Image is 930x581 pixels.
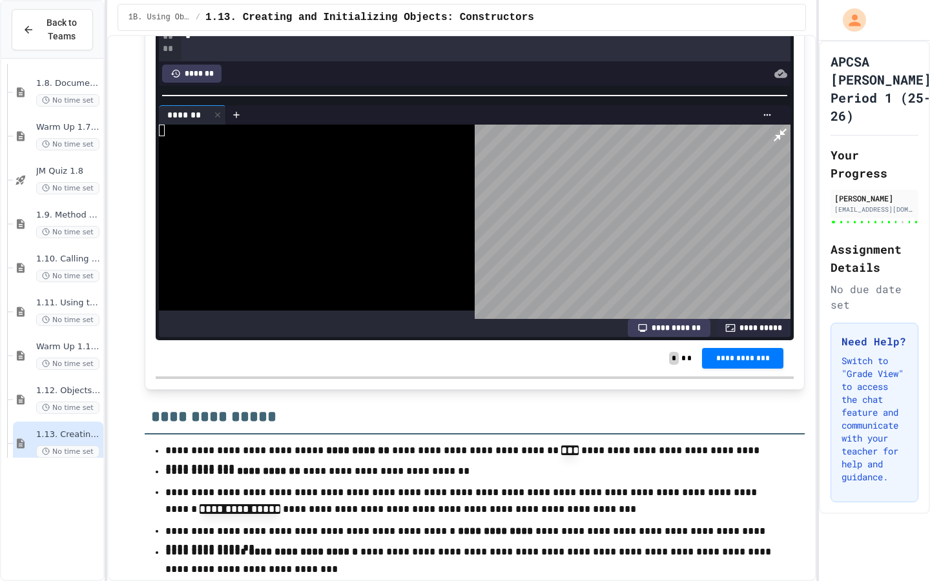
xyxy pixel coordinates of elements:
[829,5,869,35] div: My Account
[36,254,101,265] span: 1.10. Calling Class Methods
[36,226,99,238] span: No time set
[36,402,99,414] span: No time set
[36,94,99,107] span: No time set
[36,341,101,352] span: Warm Up 1.10-1.11
[36,138,99,150] span: No time set
[205,10,534,25] span: 1.13. Creating and Initializing Objects: Constructors
[36,270,99,282] span: No time set
[36,358,99,370] span: No time set
[196,12,200,23] span: /
[842,354,907,484] p: Switch to "Grade View" to access the chat feature and communicate with your teacher for help and ...
[12,9,93,50] button: Back to Teams
[36,182,99,194] span: No time set
[36,166,101,177] span: JM Quiz 1.8
[831,146,918,182] h2: Your Progress
[831,281,918,312] div: No due date set
[834,205,914,214] div: [EMAIL_ADDRESS][DOMAIN_NAME]
[42,16,82,43] span: Back to Teams
[36,298,101,309] span: 1.11. Using the Math Class
[842,334,907,349] h3: Need Help?
[36,429,101,440] span: 1.13. Creating and Initializing Objects: Constructors
[36,385,101,396] span: 1.12. Objects - Instances of Classes
[36,210,101,221] span: 1.9. Method Signatures
[831,240,918,276] h2: Assignment Details
[129,12,191,23] span: 1B. Using Objects
[36,445,99,458] span: No time set
[36,78,101,89] span: 1.8. Documentation with Comments and Preconditions
[834,192,914,204] div: [PERSON_NAME]
[36,314,99,326] span: No time set
[36,122,101,133] span: Warm Up 1.7-1.8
